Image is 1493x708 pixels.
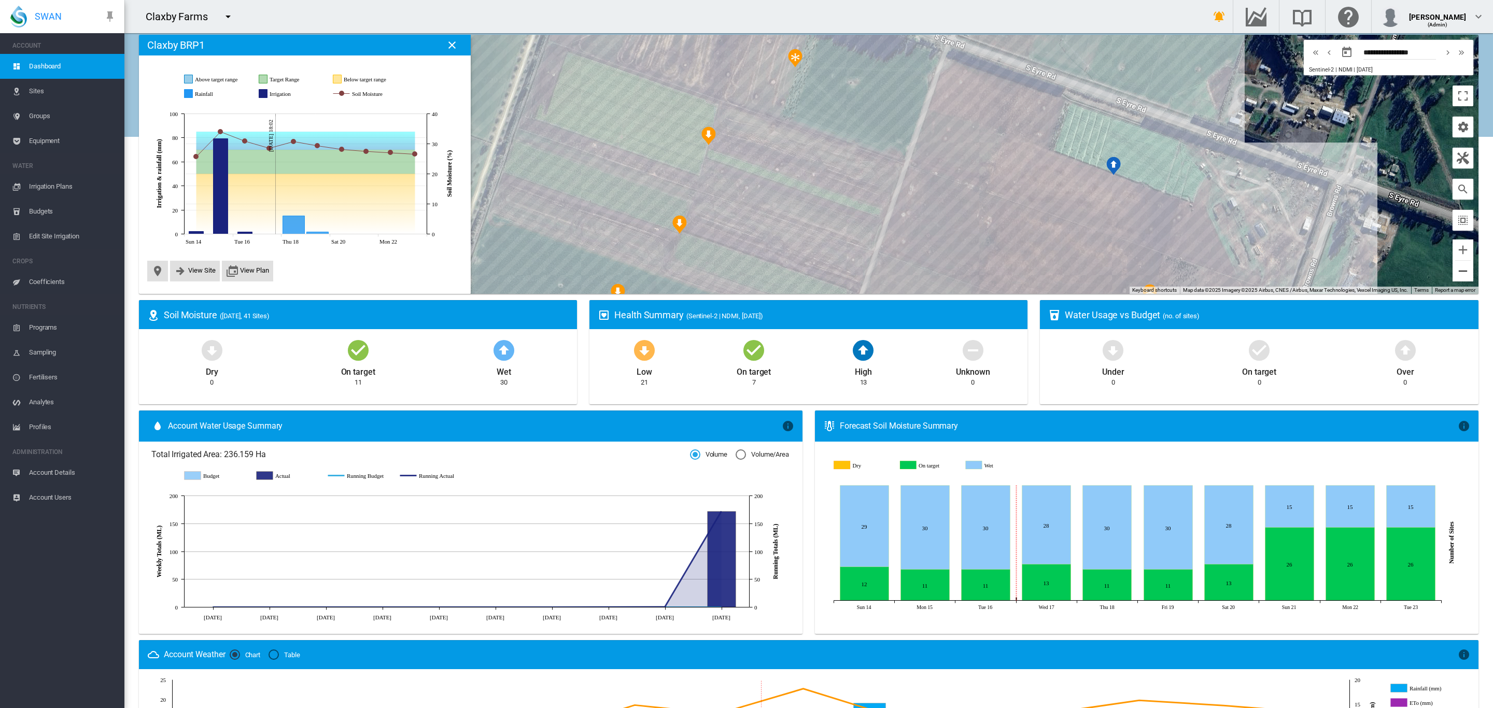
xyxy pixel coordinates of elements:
[29,485,116,510] span: Account Users
[632,703,637,707] circle: Temp Max (°C) Sep 15, 2025 18.5
[35,10,62,23] span: SWAN
[1457,214,1469,226] md-icon: icon-select-all
[328,471,390,480] g: Running Budget
[346,337,371,362] md-icon: icon-checkbox-marked-circle
[736,450,789,460] md-radio-button: Volume/Area
[29,129,116,153] span: Equipment
[1247,337,1272,362] md-icon: icon-checkbox-marked-circle
[156,139,163,208] tspan: Irrigation & rainfall (mm)
[823,420,836,432] md-icon: icon-thermometer-lines
[1458,648,1470,661] md-icon: icon-information
[29,315,116,340] span: Programs
[436,605,441,609] circle: Running Actual 12 Aug 0
[164,308,569,321] div: Soil Moisture
[259,89,322,98] g: Irrigation
[172,159,178,165] tspan: 60
[1458,420,1470,432] md-icon: icon-information
[1386,528,1435,601] g: On target Sep 23, 2025 26
[663,604,667,608] circle: Running Actual 9 Sept 0.49
[1101,337,1125,362] md-icon: icon-arrow-down-bold-circle
[788,49,802,67] div: NDMI: Claxby BRP17
[598,309,610,321] md-icon: icon-heart-box-outline
[186,238,202,244] tspan: Sun 14
[341,362,375,378] div: On target
[151,265,164,277] md-icon: icon-map-marker
[1309,46,1322,59] button: icon-chevron-double-left
[151,420,164,432] md-icon: icon-water
[446,150,453,197] tspan: Soil Moisture (%)
[1022,486,1071,564] g: Wet Sep 17, 2025 28
[754,576,760,583] tspan: 50
[12,37,116,54] span: ACCOUNT
[160,697,166,703] tspan: 20
[1100,604,1114,610] tspan: Thu 18
[1457,183,1469,195] md-icon: icon-magnify
[493,605,497,609] circle: Running Actual 19 Aug 0
[1111,378,1115,387] div: 0
[168,420,782,432] span: Account Water Usage Summary
[1428,22,1448,27] span: (Admin)
[1106,157,1121,175] div: NDMI: Claxby BRP1
[172,576,178,583] tspan: 50
[269,650,300,660] md-radio-button: Table
[1457,121,1469,133] md-icon: icon-cog
[614,308,1019,321] div: Health Summary
[12,299,116,315] span: NUTRIENTS
[29,174,116,199] span: Irrigation Plans
[323,605,328,609] circle: Running Actual 29 Jul 0
[1310,46,1321,59] md-icon: icon-chevron-double-left
[174,265,187,277] md-icon: icon-arrow-right-bold
[380,605,384,609] circle: Running Actual 5 Aug 0
[543,614,561,620] tspan: [DATE]
[218,6,238,27] button: icon-menu-down
[1453,86,1473,106] button: Toggle fullscreen view
[1132,287,1177,294] button: Keyboard shortcuts
[901,461,960,471] g: On target
[857,604,871,610] tspan: Sun 14
[611,284,625,302] div: NDMI: Claxby BRP14
[690,450,727,460] md-radio-button: Volume
[29,365,116,390] span: Fertilisers
[331,238,346,244] tspan: Sat 20
[672,215,687,234] div: NDMI: Claxby BRP15
[291,139,295,144] circle: Soil Moisture Sep 18, 2025 30.750967920914164
[900,486,949,570] g: Wet Sep 15, 2025 30
[1386,486,1435,528] g: Wet Sep 23, 2025 15
[226,265,238,277] md-icon: icon-calendar-multiple
[1258,378,1261,387] div: 0
[1204,564,1253,601] g: On target Sep 20, 2025 13
[961,486,1010,570] g: Wet Sep 16, 2025 30
[1162,604,1174,610] tspan: Fri 19
[200,337,224,362] md-icon: icon-arrow-down-bold-circle
[170,493,178,499] tspan: 200
[1326,486,1374,528] g: Wet Sep 22, 2025 15
[1322,46,1336,59] button: icon-chevron-left
[432,141,438,147] tspan: 30
[12,253,116,270] span: CROPS
[1390,684,1459,693] g: Rainfall (mm)
[1183,287,1409,293] span: Map data ©2025 Imagery ©2025 Airbus, CNES / Airbus, Maxar Technologies, Vexcel Imaging US, Inc.
[432,201,438,207] tspan: 10
[373,614,391,620] tspan: [DATE]
[185,471,246,480] g: Budget
[967,461,1026,471] g: Wet
[1082,570,1131,601] g: On target Sep 18, 2025 11
[234,238,250,244] tspan: Tue 16
[772,524,779,579] tspan: Running Totals (ML)
[259,75,322,84] g: Target Range
[218,130,222,134] circle: Soil Moisture Sep 15, 2025 34
[1022,564,1071,601] g: On target Sep 17, 2025 13
[172,183,178,189] tspan: 40
[333,89,405,98] g: Soil Moisture
[1390,698,1459,707] g: ETo (mm)
[1448,521,1455,563] tspan: Number of Sites
[147,309,160,321] md-icon: icon-map-marker-radius
[206,362,218,378] div: Dry
[1472,10,1485,23] md-icon: icon-chevron-down
[701,126,716,145] div: NDMI: Claxby BRP16
[1265,486,1314,528] g: Wet Sep 21, 2025 15
[550,605,554,609] circle: Running Actual 26 Aug 0.1
[707,512,736,607] g: Actual 16 Sept 171.68
[267,120,274,152] tspan: [DATE] 18:02
[260,614,278,620] tspan: [DATE]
